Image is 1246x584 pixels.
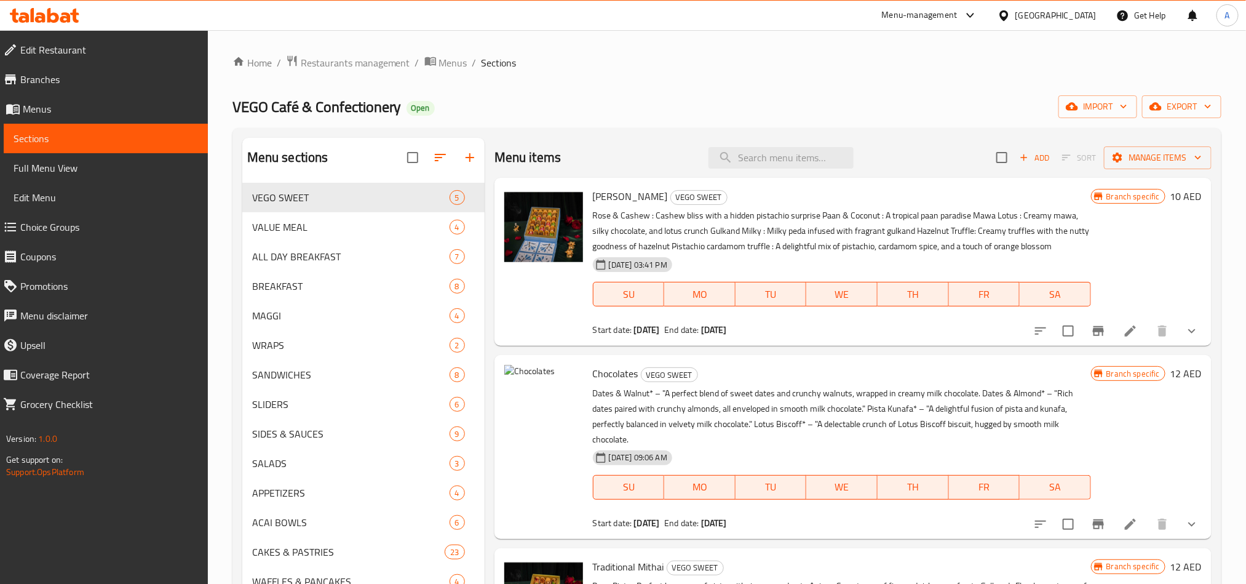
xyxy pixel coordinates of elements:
[450,340,464,351] span: 2
[252,397,450,412] span: SLIDERS
[593,208,1091,254] p: Rose & Cashew : Cashew bliss with a hidden pistachio surprise Paan & Coconut : A tropical paan pa...
[450,190,465,205] div: items
[740,286,802,303] span: TU
[1177,316,1207,346] button: show more
[878,282,949,306] button: TH
[1026,510,1055,539] button: sort-choices
[252,456,450,471] span: SALADS
[450,251,464,263] span: 7
[593,187,668,206] span: [PERSON_NAME]
[670,190,728,205] div: VEGO SWEET
[450,281,464,292] span: 8
[1015,148,1054,167] button: Add
[407,101,435,116] div: Open
[450,222,464,233] span: 4
[701,515,727,531] b: [DATE]
[450,367,465,382] div: items
[593,282,664,306] button: SU
[1148,316,1177,346] button: delete
[450,517,464,529] span: 6
[1225,9,1230,22] span: A
[1058,95,1137,118] button: import
[593,386,1091,447] p: Dates & Walnut* – "A perfect blend of sweet dates and crunchy walnuts, wrapped in creamy milk cho...
[806,475,878,500] button: WE
[252,367,450,382] div: SANDWICHES
[426,143,455,172] span: Sort sections
[415,55,419,70] li: /
[504,365,583,444] img: Chocolates
[407,103,435,113] span: Open
[242,271,485,301] div: BREAKFAST8
[811,286,873,303] span: WE
[14,161,198,175] span: Full Menu View
[593,322,632,338] span: Start date:
[252,249,450,264] div: ALL DAY BREAKFAST
[247,148,328,167] h2: Menu sections
[38,431,57,447] span: 1.0.0
[232,93,402,121] span: VEGO Café & Confectionery
[949,282,1020,306] button: FR
[301,55,410,70] span: Restaurants management
[450,192,464,204] span: 5
[20,72,198,87] span: Branches
[450,426,465,441] div: items
[1025,478,1086,496] span: SA
[1020,475,1091,500] button: SA
[604,452,672,463] span: [DATE] 09:06 AM
[450,338,465,353] div: items
[1101,368,1165,380] span: Branch specific
[252,515,450,530] div: ACAI BOWLS
[450,249,465,264] div: items
[634,322,660,338] b: [DATE]
[20,397,198,412] span: Grocery Checklist
[1018,151,1051,165] span: Add
[450,487,464,499] span: 4
[1177,510,1207,539] button: show more
[1123,517,1138,532] a: Edit menu item
[252,545,445,559] span: CAKES & PASTRIES
[450,428,464,440] span: 9
[23,102,198,116] span: Menus
[949,475,1020,500] button: FR
[1084,316,1113,346] button: Branch-specific-item
[504,188,583,266] img: Mithai Truffles
[634,515,660,531] b: [DATE]
[455,143,485,172] button: Add section
[445,545,464,559] div: items
[252,279,450,294] span: BREAKFAST
[439,55,467,70] span: Menus
[667,561,723,575] span: VEGO SWEET
[641,368,697,382] span: VEGO SWEET
[740,478,802,496] span: TU
[494,148,561,167] h2: Menu items
[242,301,485,330] div: MAGGI4
[6,464,84,480] a: Support.OpsPlatform
[1055,511,1081,537] span: Select to update
[242,508,485,537] div: ACAI BOWLS6
[450,220,465,234] div: items
[736,282,807,306] button: TU
[252,486,450,500] div: APPETIZERS
[736,475,807,500] button: TU
[593,475,664,500] button: SU
[1123,324,1138,338] a: Edit menu item
[701,322,727,338] b: [DATE]
[450,310,464,322] span: 4
[664,475,736,500] button: MO
[604,259,672,271] span: [DATE] 03:41 PM
[252,190,450,205] div: VEGO SWEET
[242,212,485,242] div: VALUE MEAL4
[445,546,464,558] span: 23
[878,475,949,500] button: TH
[593,515,632,531] span: Start date:
[1114,150,1202,166] span: Manage items
[20,338,198,353] span: Upsell
[708,147,854,169] input: search
[4,153,208,183] a: Full Menu View
[1015,9,1097,22] div: [GEOGRAPHIC_DATA]
[424,55,467,71] a: Menus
